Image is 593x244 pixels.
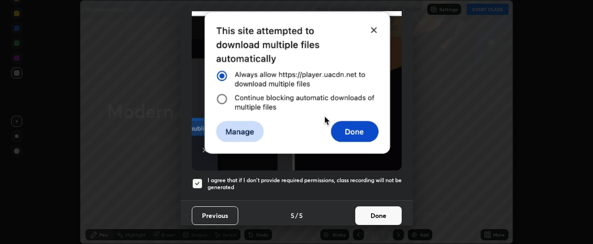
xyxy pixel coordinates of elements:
h4: 5 [299,211,303,220]
button: Previous [192,206,238,225]
h4: / [295,211,298,220]
button: Done [355,206,402,225]
h5: I agree that if I don't provide required permissions, class recording will not be generated [208,177,402,191]
h4: 5 [291,211,294,220]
